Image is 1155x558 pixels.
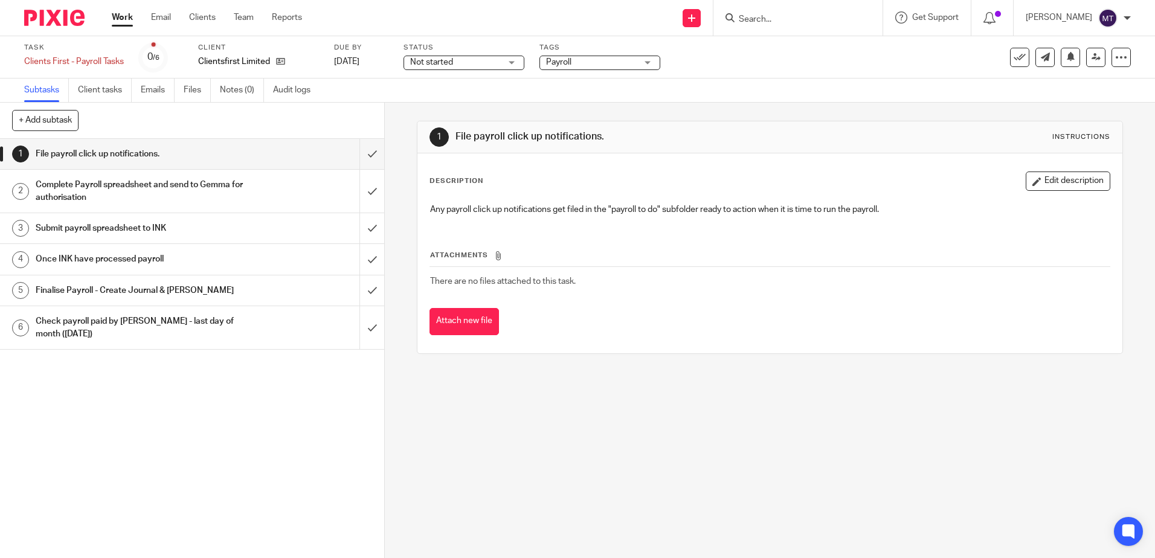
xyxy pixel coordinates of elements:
[430,204,1109,216] p: Any payroll click up notifications get filed in the "payroll to do" subfolder ready to action whe...
[272,11,302,24] a: Reports
[912,13,959,22] span: Get Support
[36,312,243,343] h1: Check payroll paid by [PERSON_NAME] - last day of month ([DATE])
[546,58,571,66] span: Payroll
[36,219,243,237] h1: Submit payroll spreadsheet to INK
[24,43,124,53] label: Task
[12,146,29,162] div: 1
[738,14,846,25] input: Search
[273,79,320,102] a: Audit logs
[430,127,449,147] div: 1
[147,50,159,64] div: 0
[112,11,133,24] a: Work
[1026,172,1110,191] button: Edit description
[430,176,483,186] p: Description
[1026,11,1092,24] p: [PERSON_NAME]
[151,11,171,24] a: Email
[36,250,243,268] h1: Once INK have processed payroll
[12,282,29,299] div: 5
[198,43,319,53] label: Client
[1098,8,1118,28] img: svg%3E
[78,79,132,102] a: Client tasks
[12,183,29,200] div: 2
[12,220,29,237] div: 3
[234,11,254,24] a: Team
[334,43,388,53] label: Due by
[36,145,243,163] h1: File payroll click up notifications.
[455,130,796,143] h1: File payroll click up notifications.
[189,11,216,24] a: Clients
[184,79,211,102] a: Files
[198,56,270,68] p: Clientsfirst Limited
[24,56,124,68] div: Clients First - Payroll Tasks
[12,110,79,130] button: + Add subtask
[24,10,85,26] img: Pixie
[404,43,524,53] label: Status
[141,79,175,102] a: Emails
[539,43,660,53] label: Tags
[36,281,243,300] h1: Finalise Payroll - Create Journal & [PERSON_NAME]
[430,277,576,286] span: There are no files attached to this task.
[430,308,499,335] button: Attach new file
[153,54,159,61] small: /6
[12,251,29,268] div: 4
[1052,132,1110,142] div: Instructions
[410,58,453,66] span: Not started
[220,79,264,102] a: Notes (0)
[334,57,359,66] span: [DATE]
[36,176,243,207] h1: Complete Payroll spreadsheet and send to Gemma for authorisation
[430,252,488,258] span: Attachments
[24,79,69,102] a: Subtasks
[12,319,29,336] div: 6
